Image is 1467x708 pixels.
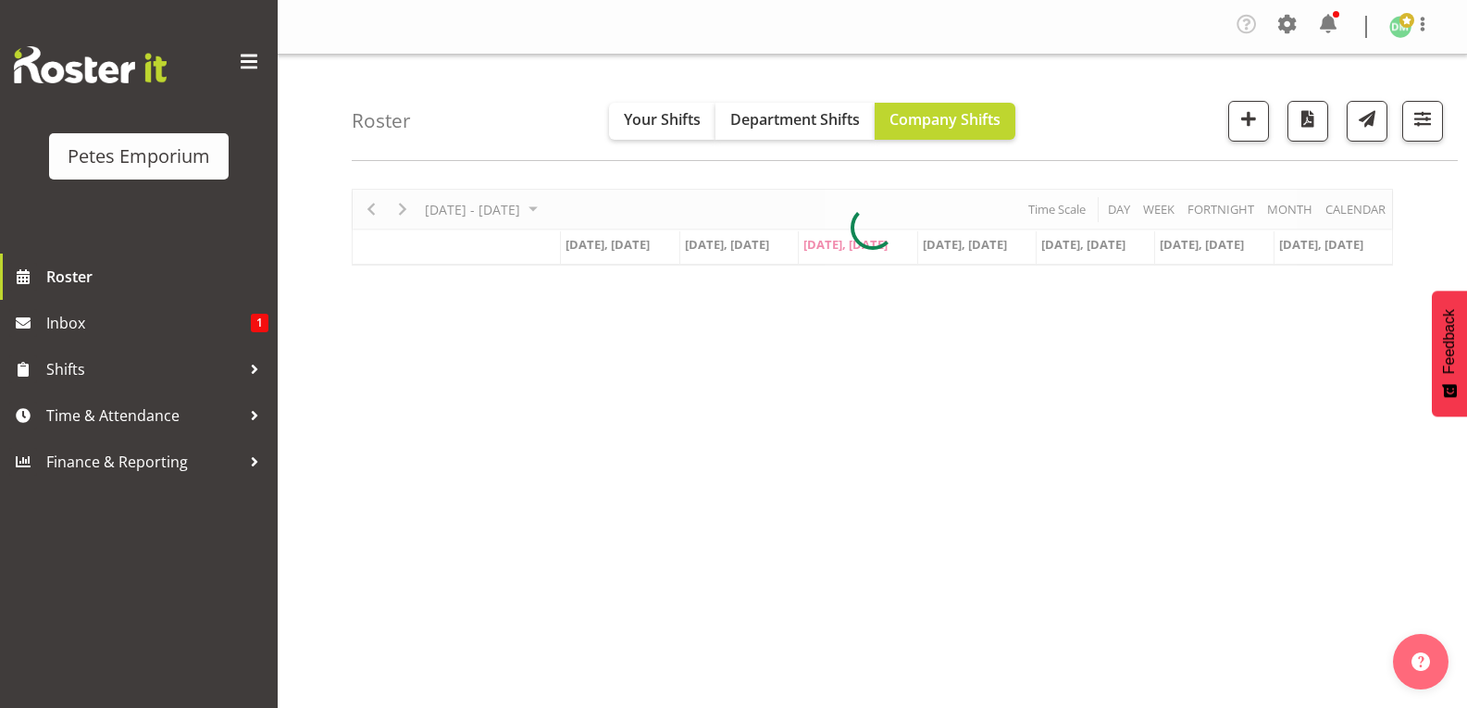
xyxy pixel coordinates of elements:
span: Finance & Reporting [46,448,241,476]
div: Petes Emporium [68,143,210,170]
span: Department Shifts [730,109,860,130]
button: Your Shifts [609,103,715,140]
button: Department Shifts [715,103,875,140]
h4: Roster [352,110,411,131]
img: help-xxl-2.png [1411,652,1430,671]
span: Your Shifts [624,109,701,130]
img: david-mcauley697.jpg [1389,16,1411,38]
button: Feedback - Show survey [1432,291,1467,416]
img: Rosterit website logo [14,46,167,83]
span: Time & Attendance [46,402,241,429]
button: Add a new shift [1228,101,1269,142]
span: Roster [46,263,268,291]
span: Feedback [1441,309,1458,374]
button: Download a PDF of the roster according to the set date range. [1287,101,1328,142]
span: Company Shifts [889,109,1001,130]
button: Company Shifts [875,103,1015,140]
button: Filter Shifts [1402,101,1443,142]
span: Shifts [46,355,241,383]
span: 1 [251,314,268,332]
button: Send a list of all shifts for the selected filtered period to all rostered employees. [1347,101,1387,142]
span: Inbox [46,309,251,337]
